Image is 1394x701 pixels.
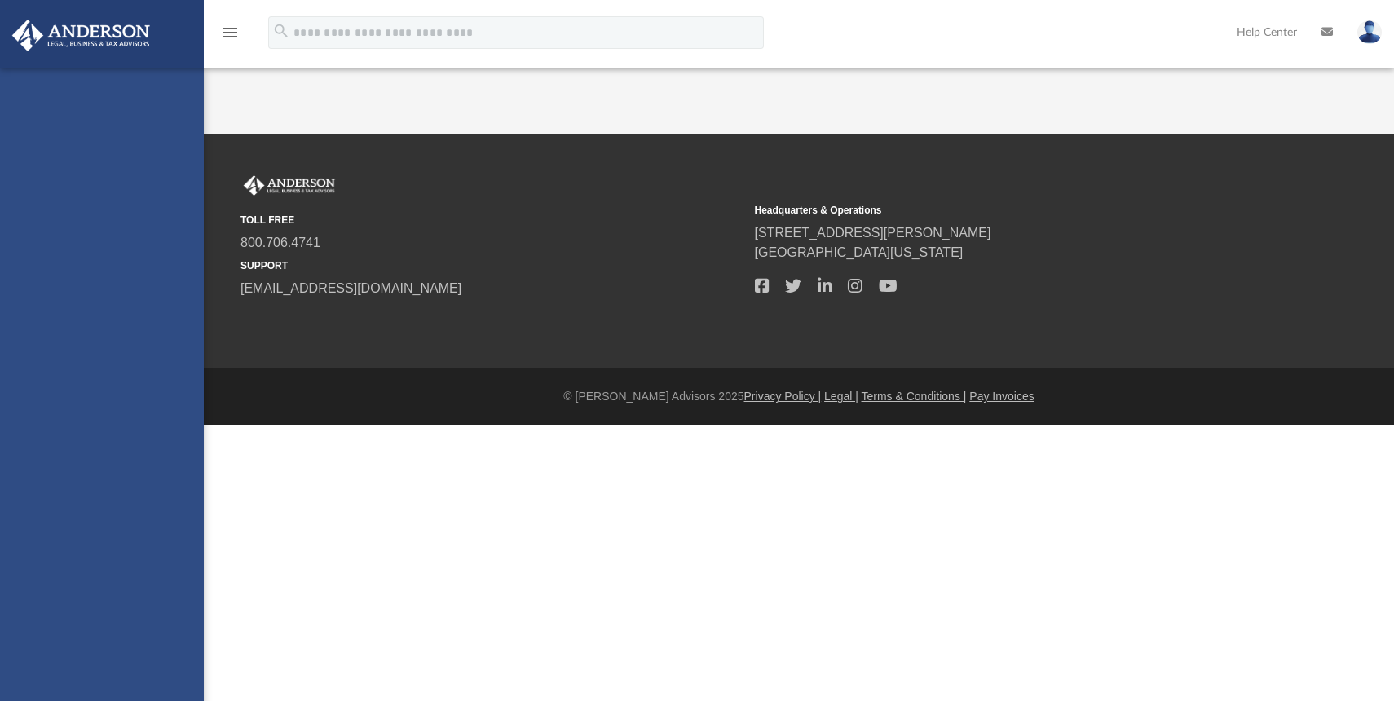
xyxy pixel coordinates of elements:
[755,203,1258,218] small: Headquarters & Operations
[240,281,461,295] a: [EMAIL_ADDRESS][DOMAIN_NAME]
[755,226,991,240] a: [STREET_ADDRESS][PERSON_NAME]
[824,390,858,403] a: Legal |
[240,236,320,249] a: 800.706.4741
[240,213,743,227] small: TOLL FREE
[240,258,743,273] small: SUPPORT
[272,22,290,40] i: search
[1357,20,1382,44] img: User Pic
[744,390,822,403] a: Privacy Policy |
[220,31,240,42] a: menu
[862,390,967,403] a: Terms & Conditions |
[969,390,1034,403] a: Pay Invoices
[220,23,240,42] i: menu
[7,20,155,51] img: Anderson Advisors Platinum Portal
[240,175,338,196] img: Anderson Advisors Platinum Portal
[204,388,1394,405] div: © [PERSON_NAME] Advisors 2025
[755,245,964,259] a: [GEOGRAPHIC_DATA][US_STATE]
